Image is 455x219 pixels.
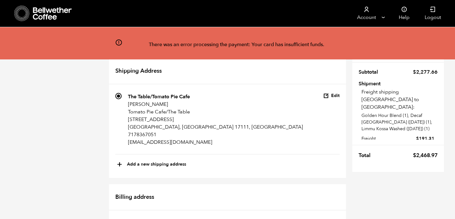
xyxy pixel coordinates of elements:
th: Total [359,149,374,162]
span: $ [413,69,416,76]
span: + [117,159,122,170]
th: Shipment [359,81,395,85]
h2: Billing address [109,184,346,211]
p: 7178367051 [128,131,303,138]
button: Edit [323,93,340,99]
p: [PERSON_NAME] [128,100,303,108]
p: Golden Hour Blend (1), Decaf [GEOGRAPHIC_DATA] ([DATE]) (1), Limmu Kossa Washed ([DATE]) (1) [361,112,438,132]
label: Freight shipping: [361,134,434,150]
p: [GEOGRAPHIC_DATA], [GEOGRAPHIC_DATA] 17111, [GEOGRAPHIC_DATA] [128,123,303,131]
span: $ [416,136,419,142]
p: [EMAIL_ADDRESS][DOMAIN_NAME] [128,138,303,146]
h2: Shipping Address [109,58,346,85]
div: There was an error processing the payment: Your card has insufficient funds. [149,41,324,48]
p: Freight shipping [GEOGRAPHIC_DATA] to [GEOGRAPHIC_DATA]: [361,88,438,111]
button: +Add a new shipping address [117,159,186,170]
bdi: 191.31 [416,136,434,142]
input: The Table/Tomato Pie Cafe [PERSON_NAME] Tomato Pie Cafe/The Table [STREET_ADDRESS] [GEOGRAPHIC_DA... [115,93,122,99]
p: Tomato Pie Cafe/The Table [128,108,303,116]
bdi: 2,468.97 [413,152,438,159]
span: $ [413,152,416,159]
p: [STREET_ADDRESS] [128,116,303,123]
bdi: 2,277.66 [413,69,438,76]
th: Subtotal [359,65,382,79]
strong: The Table/Tomato Pie Cafe [128,93,190,100]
